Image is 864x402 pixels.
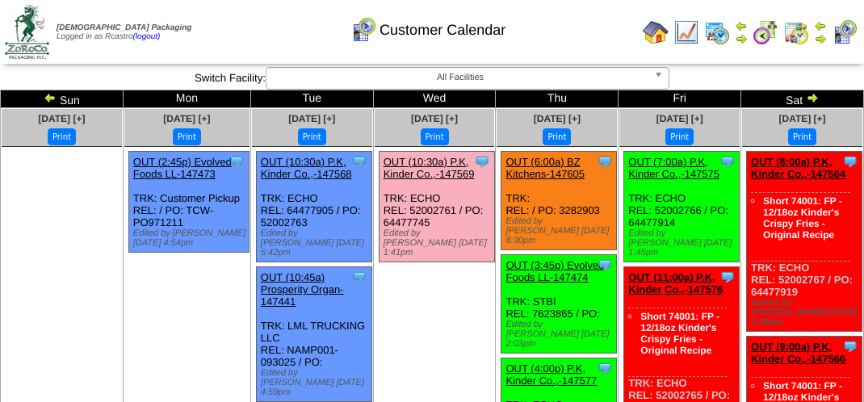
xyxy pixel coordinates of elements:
[751,341,845,365] a: OUT (9:00a) P.K, Kinder Co.,-147566
[806,91,819,104] img: arrowright.gif
[261,156,352,180] a: OUT (10:30a) P.K, Kinder Co.,-147568
[640,311,719,356] a: Short 74001: FP - 12/18oz Kinder's Crispy Fries - Original Recipe
[842,153,858,170] img: Tooltip
[261,228,371,258] div: Edited by [PERSON_NAME] [DATE] 5:42pm
[57,23,191,32] span: [DEMOGRAPHIC_DATA] Packaging
[250,90,373,108] td: Tue
[704,19,730,45] img: calendarprod.gif
[501,152,617,250] div: TRK: REL: / PO: 3282903
[133,32,161,41] a: (logout)
[505,320,616,349] div: Edited by [PERSON_NAME] [DATE] 2:03pm
[534,113,581,124] a: [DATE] [+]
[380,22,505,39] span: Customer Calendar
[624,152,740,262] div: TRK: ECHO REL: 52002766 / PO: 64477914
[379,152,494,262] div: TRK: ECHO REL: 52002761 / PO: 64477745
[505,362,597,387] a: OUT (4:00p) P.K, Kinder Co.,-147577
[133,156,232,180] a: OUT (2:45p) Evolved Foods LL-147473
[719,153,736,170] img: Tooltip
[421,128,449,145] button: Print
[351,153,367,170] img: Tooltip
[628,271,723,295] a: OUT (11:00a) P.K, Kinder Co.,-147576
[229,153,245,170] img: Tooltip
[656,113,703,124] a: [DATE] [+]
[133,228,249,248] div: Edited by [PERSON_NAME] [DATE] 4:54pm
[273,68,648,87] span: All Facilities
[597,153,613,170] img: Tooltip
[261,271,344,308] a: OUT (10:45a) Prosperity Organ-147441
[384,156,475,180] a: OUT (10:30a) P.K, Kinder Co.,-147569
[719,269,736,285] img: Tooltip
[505,156,585,180] a: OUT (6:00a) BZ Kitchens-147605
[832,19,858,45] img: calendarcustomer.gif
[501,255,617,354] div: TRK: STBI REL: 7623865 / PO:
[628,156,719,180] a: OUT (7:00a) P.K, Kinder Co.,-147575
[735,32,748,45] img: arrowright.gif
[350,17,376,43] img: calendarcustomer.gif
[38,113,85,124] a: [DATE] [+]
[763,195,842,241] a: Short 74001: FP - 12/18oz Kinder's Crispy Fries - Original Recipe
[814,32,827,45] img: arrowright.gif
[751,298,862,327] div: Edited by [PERSON_NAME] [DATE] 1:49pm
[783,19,809,45] img: calendarinout.gif
[57,23,191,41] span: Logged in as Rcastro
[779,113,826,124] a: [DATE] [+]
[597,360,613,376] img: Tooltip
[298,128,326,145] button: Print
[288,113,335,124] a: [DATE] [+]
[673,19,699,45] img: line_graph.gif
[48,128,76,145] button: Print
[741,90,864,108] td: Sat
[44,91,57,104] img: arrowleft.gif
[619,90,741,108] td: Fri
[505,216,616,245] div: Edited by [PERSON_NAME] [DATE] 8:30pm
[665,128,694,145] button: Print
[163,113,210,124] a: [DATE] [+]
[173,128,201,145] button: Print
[256,152,371,262] div: TRK: ECHO REL: 64477905 / PO: 52002763
[5,5,49,59] img: zoroco-logo-small.webp
[261,368,371,397] div: Edited by [PERSON_NAME] [DATE] 4:59pm
[597,257,613,273] img: Tooltip
[123,90,250,108] td: Mon
[384,228,494,258] div: Edited by [PERSON_NAME] [DATE] 1:41pm
[411,113,458,124] a: [DATE] [+]
[496,90,619,108] td: Thu
[543,128,571,145] button: Print
[842,338,858,354] img: Tooltip
[628,228,739,258] div: Edited by [PERSON_NAME] [DATE] 1:45pm
[814,19,827,32] img: arrowleft.gif
[128,152,249,253] div: TRK: Customer Pickup REL: / PO: TCW-PO971211
[735,19,748,32] img: arrowleft.gif
[753,19,778,45] img: calendarblend.gif
[788,128,816,145] button: Print
[256,267,371,402] div: TRK: LML TRUCKING LLC REL: NAMP001-093025 / PO:
[474,153,490,170] img: Tooltip
[373,90,496,108] td: Wed
[751,156,845,180] a: OUT (8:00a) P.K, Kinder Co.,-147564
[747,152,862,332] div: TRK: ECHO REL: 52002767 / PO: 64477919
[505,259,604,283] a: OUT (3:45p) Evolved Foods LL-147474
[351,269,367,285] img: Tooltip
[1,90,124,108] td: Sun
